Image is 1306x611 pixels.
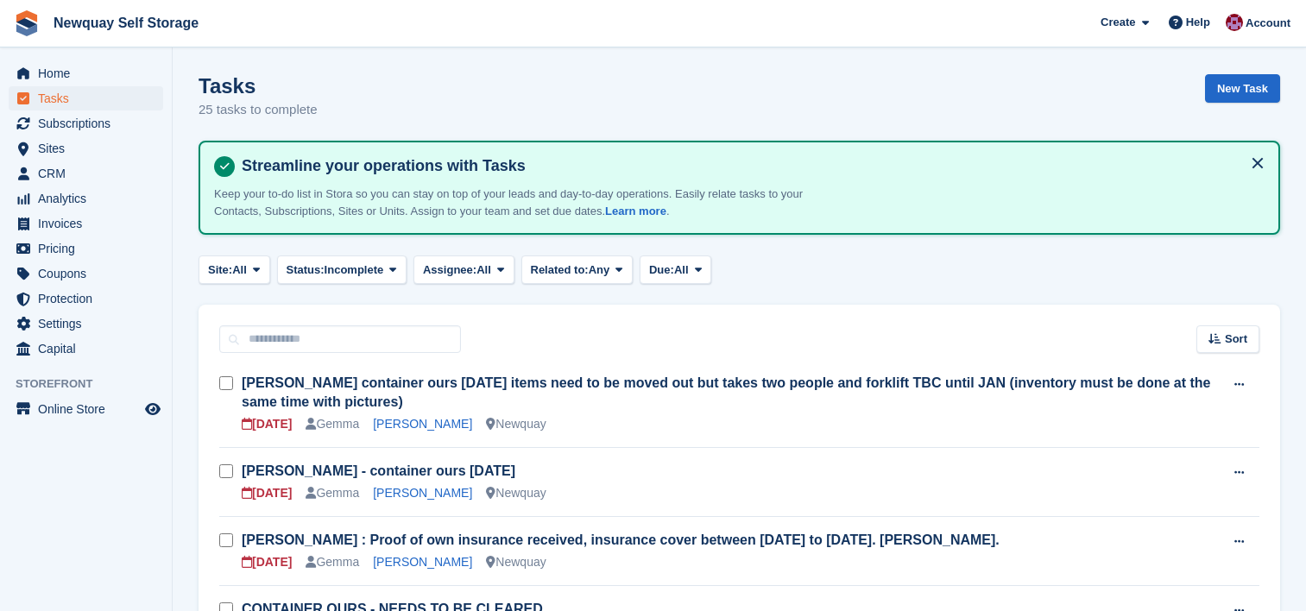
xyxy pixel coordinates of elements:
[232,261,247,279] span: All
[277,255,407,284] button: Status: Incomplete
[9,136,163,161] a: menu
[16,375,172,393] span: Storefront
[605,205,666,217] a: Learn more
[242,375,1210,409] a: [PERSON_NAME] container ours [DATE] items need to be moved out but takes two people and forklift ...
[423,261,476,279] span: Assignee:
[9,86,163,110] a: menu
[1225,331,1247,348] span: Sort
[306,553,359,571] div: Gemma
[325,261,384,279] span: Incomplete
[9,161,163,186] a: menu
[9,111,163,135] a: menu
[373,555,472,569] a: [PERSON_NAME]
[589,261,610,279] span: Any
[287,261,325,279] span: Status:
[1186,14,1210,31] span: Help
[486,553,546,571] div: Newquay
[9,312,163,336] a: menu
[242,532,1000,547] a: [PERSON_NAME] : Proof of own insurance received, insurance cover between [DATE] to [DATE]. [PERSO...
[9,397,163,421] a: menu
[9,261,163,286] a: menu
[486,415,546,433] div: Newquay
[413,255,514,284] button: Assignee: All
[9,337,163,361] a: menu
[1226,14,1243,31] img: Paul Upson
[47,9,205,37] a: Newquay Self Storage
[640,255,711,284] button: Due: All
[306,484,359,502] div: Gemma
[1205,74,1280,103] a: New Task
[38,312,142,336] span: Settings
[199,100,318,120] p: 25 tasks to complete
[38,261,142,286] span: Coupons
[9,287,163,311] a: menu
[242,463,515,478] a: [PERSON_NAME] - container ours [DATE]
[531,261,589,279] span: Related to:
[9,236,163,261] a: menu
[38,61,142,85] span: Home
[38,186,142,211] span: Analytics
[1246,15,1290,32] span: Account
[521,255,633,284] button: Related to: Any
[9,211,163,236] a: menu
[235,156,1265,176] h4: Streamline your operations with Tasks
[38,287,142,311] span: Protection
[9,61,163,85] a: menu
[38,337,142,361] span: Capital
[38,236,142,261] span: Pricing
[142,399,163,419] a: Preview store
[208,261,232,279] span: Site:
[649,261,674,279] span: Due:
[9,186,163,211] a: menu
[38,136,142,161] span: Sites
[242,415,292,433] div: [DATE]
[1101,14,1135,31] span: Create
[38,86,142,110] span: Tasks
[38,161,142,186] span: CRM
[242,484,292,502] div: [DATE]
[674,261,689,279] span: All
[476,261,491,279] span: All
[199,255,270,284] button: Site: All
[373,417,472,431] a: [PERSON_NAME]
[38,111,142,135] span: Subscriptions
[306,415,359,433] div: Gemma
[373,486,472,500] a: [PERSON_NAME]
[199,74,318,98] h1: Tasks
[38,211,142,236] span: Invoices
[14,10,40,36] img: stora-icon-8386f47178a22dfd0bd8f6a31ec36ba5ce8667c1dd55bd0f319d3a0aa187defe.svg
[242,553,292,571] div: [DATE]
[486,484,546,502] div: Newquay
[38,397,142,421] span: Online Store
[214,186,818,219] p: Keep your to-do list in Stora so you can stay on top of your leads and day-to-day operations. Eas...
